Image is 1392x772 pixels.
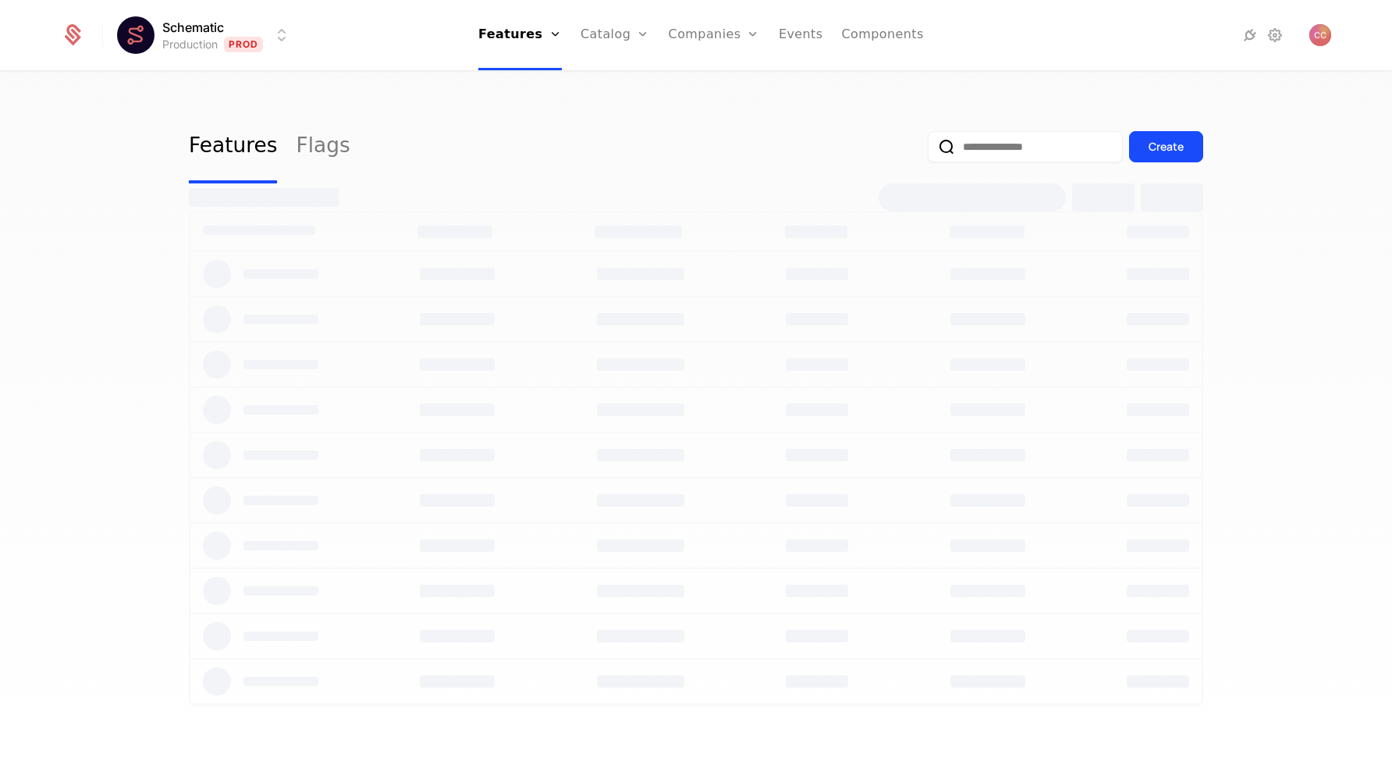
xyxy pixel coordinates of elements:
[162,18,224,37] span: Schematic
[1241,26,1259,44] a: Integrations
[224,37,264,52] span: Prod
[1309,24,1331,46] button: Open user button
[189,110,277,183] a: Features
[162,37,218,52] div: Production
[1149,139,1184,155] div: Create
[122,18,292,52] button: Select environment
[117,16,154,54] img: Schematic
[1309,24,1331,46] img: Cole Chrzan
[1129,131,1203,162] button: Create
[1266,26,1284,44] a: Settings
[296,110,350,183] a: Flags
